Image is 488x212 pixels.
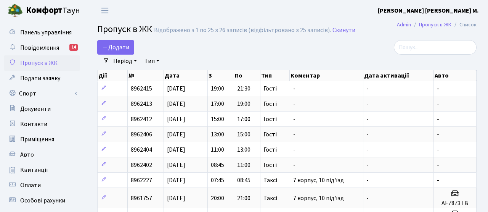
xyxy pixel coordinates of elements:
span: - [366,115,369,123]
span: 17:00 [211,100,224,108]
span: Гості [263,131,277,138]
span: Контакти [20,120,47,128]
a: Оплати [4,178,80,193]
a: Тип [141,55,162,68]
div: 14 [69,44,78,51]
span: - [366,130,369,139]
a: Період [110,55,140,68]
a: Авто [4,147,80,162]
b: Комфорт [26,4,63,16]
span: 08:45 [237,176,250,184]
span: [DATE] [167,176,185,184]
a: Admin [397,21,411,29]
span: Гості [263,147,277,153]
button: Переключити навігацію [95,4,114,17]
span: 19:00 [237,100,250,108]
a: Пропуск в ЖК [419,21,451,29]
span: Документи [20,105,51,113]
a: Контакти [4,117,80,132]
span: [DATE] [167,115,185,123]
span: Приміщення [20,135,54,144]
a: Документи [4,101,80,117]
a: Приміщення [4,132,80,147]
div: Відображено з 1 по 25 з 26 записів (відфільтровано з 25 записів). [154,27,331,34]
span: 8962412 [131,115,152,123]
span: Таксі [263,195,277,201]
a: Пропуск в ЖК [4,55,80,71]
span: [DATE] [167,146,185,154]
span: Подати заявку [20,74,60,83]
span: Додати [102,43,129,52]
span: 17:00 [237,115,250,123]
span: Пропуск в ЖК [20,59,58,67]
a: Панель управління [4,25,80,40]
span: - [366,161,369,169]
span: Квитанції [20,166,48,174]
span: - [293,130,295,139]
span: - [437,161,439,169]
span: - [293,161,295,169]
span: - [437,100,439,108]
span: [DATE] [167,194,185,202]
nav: breadcrumb [385,17,488,33]
span: Оплати [20,181,41,189]
span: - [437,176,439,184]
span: - [437,146,439,154]
span: 8962402 [131,161,152,169]
h5: AE7873TB [437,200,473,207]
th: № [128,70,164,81]
a: Квитанції [4,162,80,178]
a: Повідомлення14 [4,40,80,55]
span: - [437,130,439,139]
span: Пропуск в ЖК [97,23,152,36]
a: Спорт [4,86,80,101]
th: Дії [98,70,128,81]
span: - [293,115,295,123]
span: 11:00 [237,161,250,169]
span: 13:00 [211,130,224,139]
span: - [366,84,369,93]
a: [PERSON_NAME] [PERSON_NAME] М. [378,6,479,15]
span: 7 корпус, 10 під'їзд [293,176,344,184]
span: 15:00 [237,130,250,139]
span: Гості [263,101,277,107]
span: [DATE] [167,100,185,108]
span: 11:00 [211,146,224,154]
th: Дата [164,70,208,81]
th: По [234,70,260,81]
span: 8962406 [131,130,152,139]
span: Гості [263,86,277,92]
span: - [293,146,295,154]
a: Подати заявку [4,71,80,86]
span: - [437,84,439,93]
span: 15:00 [211,115,224,123]
span: Гості [263,162,277,168]
span: - [366,194,369,202]
span: [DATE] [167,161,185,169]
span: 13:00 [237,146,250,154]
span: Авто [20,151,34,159]
span: - [366,146,369,154]
img: logo.png [8,3,23,18]
span: - [293,100,295,108]
th: Авто [434,70,477,81]
span: Панель управління [20,28,72,37]
span: [DATE] [167,130,185,139]
th: Дата активації [363,70,433,81]
span: 21:30 [237,84,250,93]
a: Додати [97,40,134,55]
span: 8962413 [131,100,152,108]
span: Таксі [263,177,277,183]
span: Гості [263,116,277,122]
span: 7 корпус, 10 під'їзд [293,194,344,202]
a: Скинути [332,27,355,34]
span: 8962404 [131,146,152,154]
th: Коментар [290,70,363,81]
th: Тип [260,70,290,81]
li: Список [451,21,477,29]
span: - [437,115,439,123]
span: Особові рахунки [20,196,65,205]
span: Повідомлення [20,44,59,52]
span: [DATE] [167,84,185,93]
